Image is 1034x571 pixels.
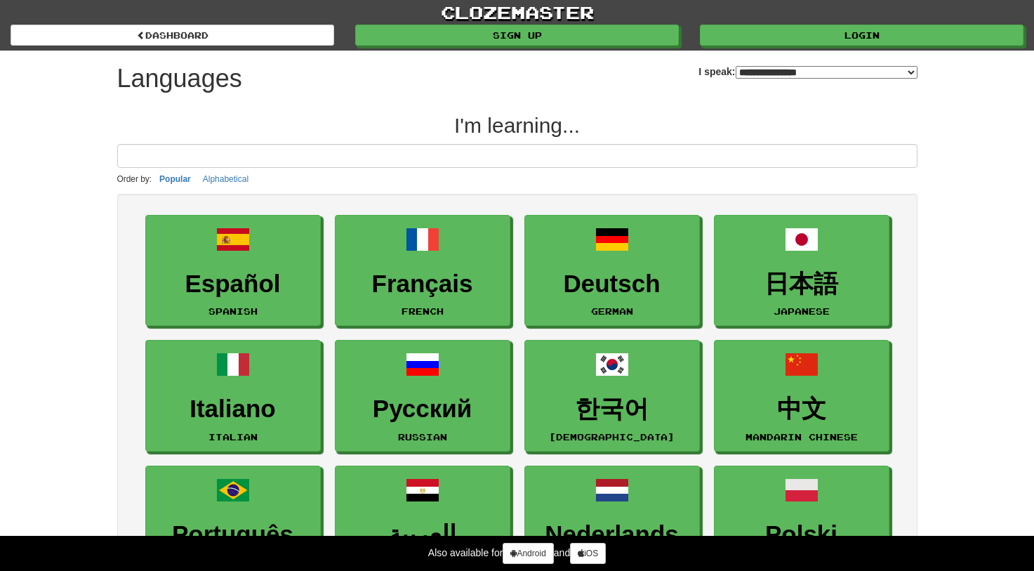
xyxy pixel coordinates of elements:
[343,395,503,423] h3: Русский
[591,306,633,316] small: German
[532,521,692,549] h3: Nederlands
[549,432,675,442] small: [DEMOGRAPHIC_DATA]
[714,215,889,327] a: 日本語Japanese
[117,65,242,93] h1: Languages
[117,114,917,137] h2: I'm learning...
[335,215,510,327] a: FrançaisFrench
[153,521,313,549] h3: Português
[714,340,889,452] a: 中文Mandarin Chinese
[343,521,503,549] h3: العربية
[155,171,195,187] button: Popular
[208,432,258,442] small: Italian
[745,432,858,442] small: Mandarin Chinese
[343,270,503,298] h3: Français
[402,306,444,316] small: French
[11,25,334,46] a: dashboard
[532,395,692,423] h3: 한국어
[145,215,321,327] a: EspañolSpanish
[722,521,882,549] h3: Polski
[398,432,447,442] small: Russian
[524,215,700,327] a: DeutschGerman
[503,543,553,564] a: Android
[698,65,917,79] label: I speak:
[532,270,692,298] h3: Deutsch
[722,395,882,423] h3: 中文
[153,395,313,423] h3: Italiano
[153,270,313,298] h3: Español
[700,25,1023,46] a: Login
[117,174,152,184] small: Order by:
[722,270,882,298] h3: 日本語
[355,25,679,46] a: Sign up
[335,340,510,452] a: РусскийRussian
[774,306,830,316] small: Japanese
[208,306,258,316] small: Spanish
[524,340,700,452] a: 한국어[DEMOGRAPHIC_DATA]
[570,543,606,564] a: iOS
[736,66,917,79] select: I speak:
[145,340,321,452] a: ItalianoItalian
[199,171,253,187] button: Alphabetical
